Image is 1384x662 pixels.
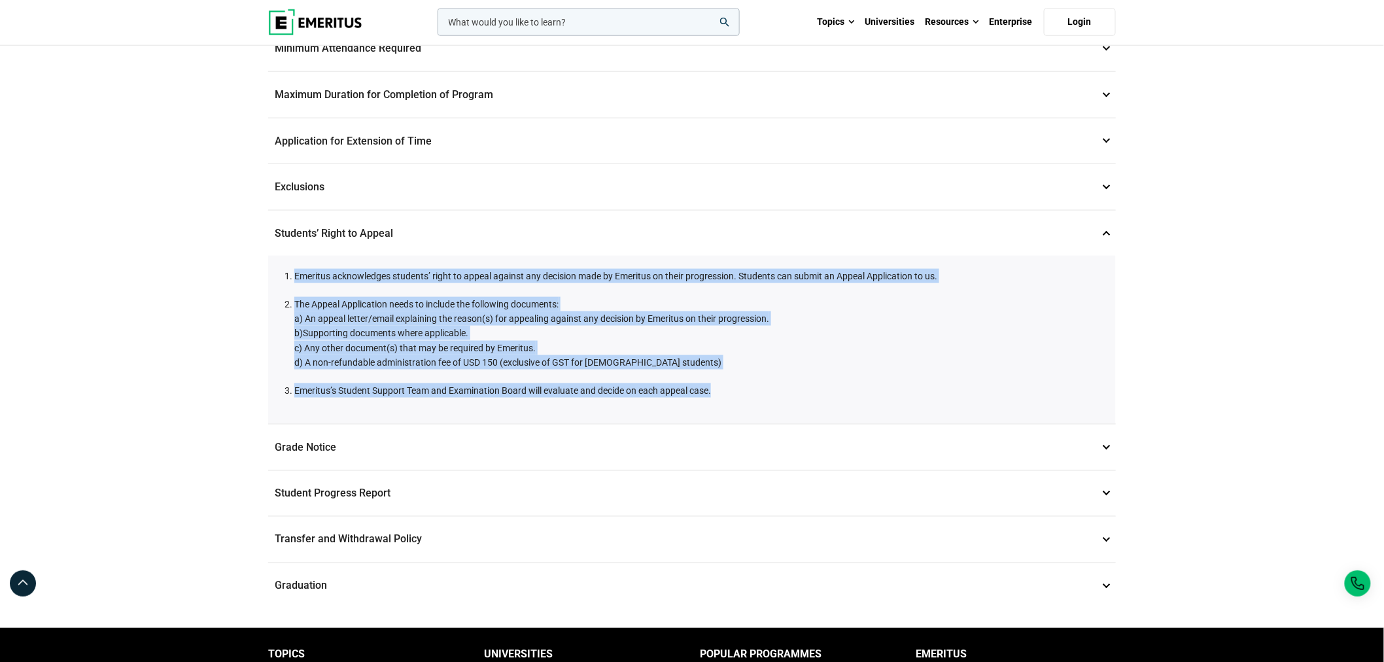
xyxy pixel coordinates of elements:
[438,9,740,36] input: woocommerce-product-search-field-0
[294,328,468,338] span: b)Supporting documents where applicable.
[268,26,1116,71] p: Minimum Attendance Required
[268,211,1116,256] p: Students’ Right to Appeal
[268,563,1116,609] p: Graduation
[268,164,1116,210] p: Exclusions
[294,269,1103,283] li: Emeritus acknowledges students’ right to appeal against any decision made by Emeritus on their pr...
[268,517,1116,563] p: Transfer and Withdrawal Policy
[294,357,721,368] span: d) A non-refundable administration fee of USD 150 (exclusive of GST for [DEMOGRAPHIC_DATA] students)
[268,425,1116,470] p: Grade Notice
[294,383,1103,398] li: Emeritus’s Student Support Team and Examination Board will evaluate and decide on each appeal case.
[294,343,536,353] span: c) Any other document(s) that may be required by Emeritus.
[1044,9,1116,36] a: Login
[268,72,1116,118] p: Maximum Duration for Completion of Program
[268,471,1116,517] p: Student Progress Report
[294,313,769,324] span: a) An appeal letter/email explaining the reason(s) for appealing against any decision by Emeritus...
[268,118,1116,164] p: Application for Extension of Time
[294,297,1103,370] li: The Appeal Application needs to include the following documents:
